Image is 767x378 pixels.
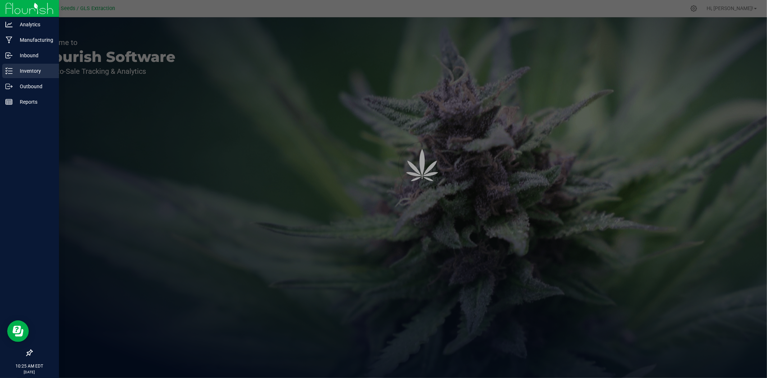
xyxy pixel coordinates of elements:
[3,369,56,375] p: [DATE]
[5,83,13,90] inline-svg: Outbound
[13,20,56,29] p: Analytics
[5,98,13,105] inline-svg: Reports
[5,36,13,44] inline-svg: Manufacturing
[13,36,56,44] p: Manufacturing
[13,98,56,106] p: Reports
[13,51,56,60] p: Inbound
[5,52,13,59] inline-svg: Inbound
[13,82,56,91] p: Outbound
[5,21,13,28] inline-svg: Analytics
[7,320,29,342] iframe: Resource center
[5,67,13,75] inline-svg: Inventory
[3,363,56,369] p: 10:25 AM EDT
[13,67,56,75] p: Inventory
